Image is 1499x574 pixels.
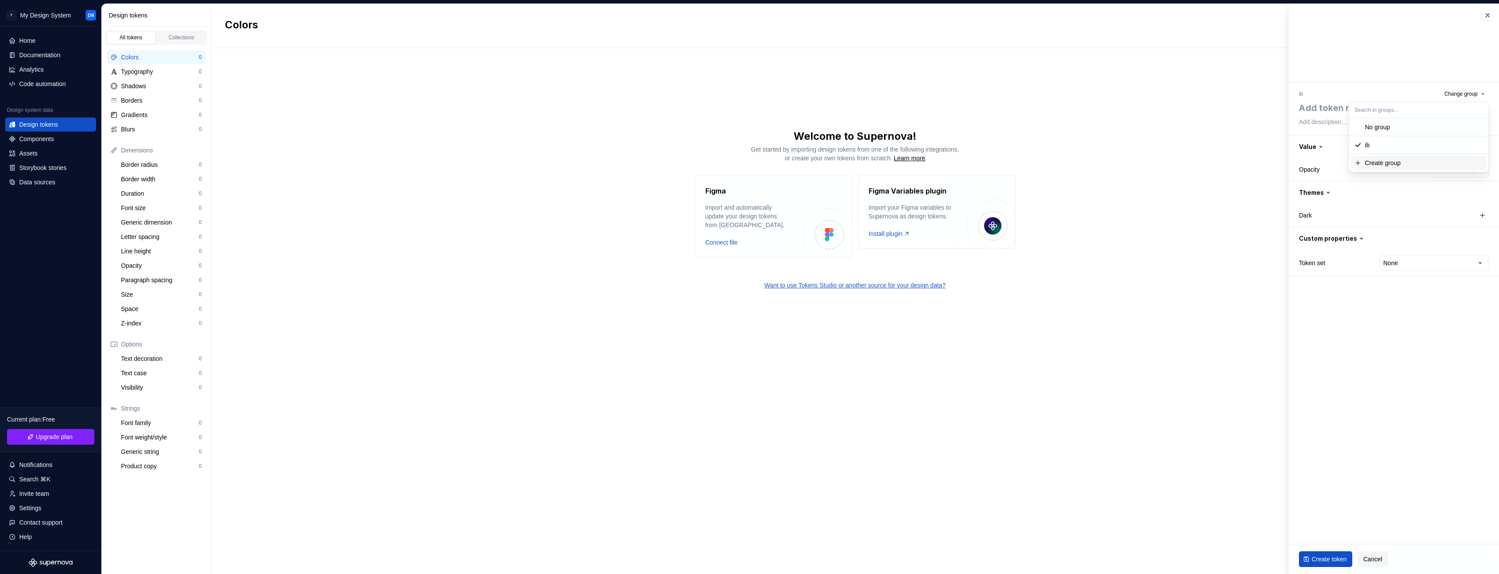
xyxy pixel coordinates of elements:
div: 0 [199,434,202,441]
div: 0 [199,448,202,455]
div: Product copy [121,462,199,470]
div: Size [121,290,199,299]
div: Font weight/style [121,433,199,442]
div: 0 [199,54,202,61]
div: Notifications [19,460,52,469]
button: Search ⌘K [5,472,96,486]
div: DR [88,12,94,19]
div: 0 [199,248,202,255]
div: Text case [121,369,199,377]
span: Upgrade plan [36,432,73,441]
a: Shadows0 [107,79,205,93]
div: Import and automatically update your design tokens from [GEOGRAPHIC_DATA]. [705,203,791,229]
div: Storybook stories [19,163,66,172]
button: TMy Design SystemDR [2,6,100,24]
div: Letter spacing [121,232,199,241]
div: Welcome to Supernova! [211,129,1499,143]
div: 0 [199,83,202,90]
div: Options [121,340,202,349]
div: My Design System [20,11,71,20]
a: Components [5,132,96,146]
div: Assets [19,149,38,158]
a: Text decoration0 [117,352,205,366]
li: ib [1299,91,1303,97]
a: Assets [5,146,96,160]
div: Border width [121,175,199,183]
button: Cancel [1357,551,1388,567]
a: Settings [5,501,96,515]
div: 0 [199,384,202,391]
div: Gradients [121,111,199,119]
div: 0 [199,204,202,211]
button: Change group [1440,88,1489,100]
svg: Supernova Logo [29,558,73,567]
div: Design system data [7,107,53,114]
div: 0 [199,176,202,183]
div: Home [19,36,35,45]
button: Want to use Tokens Studio or another source for your design data? [764,281,946,290]
div: Generic string [121,447,199,456]
a: Home [5,34,96,48]
div: Contact support [19,518,62,527]
div: 0 [199,97,202,104]
div: Duration [121,189,199,198]
div: No group [1365,123,1390,131]
div: T [6,10,17,21]
a: Space0 [117,302,205,316]
div: 0 [199,305,202,312]
h4: Figma Variables plugin [869,186,946,196]
div: Colors [121,53,199,62]
div: 0 [199,419,202,426]
button: Upgrade plan [7,429,94,445]
label: Token set [1299,259,1325,267]
a: Line height0 [117,244,205,258]
span: Create token [1312,555,1347,564]
a: Install plugin [869,229,911,238]
a: Font size0 [117,201,205,215]
div: ib [1365,141,1370,149]
div: 0 [199,219,202,226]
div: Import your Figma variables to Supernova as design tokens. [869,203,954,221]
a: Code automation [5,77,96,91]
a: Invite team [5,487,96,501]
div: Connect file [705,238,738,247]
div: Text decoration [121,354,199,363]
div: Generic dimension [121,218,199,227]
a: Border radius0 [117,158,205,172]
a: Typography0 [107,65,205,79]
a: Product copy0 [117,459,205,473]
div: Font size [121,204,199,212]
div: 0 [199,291,202,298]
div: Learn more [894,154,926,163]
div: Documentation [19,51,60,59]
button: Contact support [5,515,96,529]
a: Want to use Tokens Studio or another source for your design data? [211,257,1499,290]
a: Font weight/style0 [117,430,205,444]
a: Visibility0 [117,380,205,394]
div: Analytics [19,65,44,74]
a: Generic string0 [117,445,205,459]
div: 0 [199,277,202,284]
a: Duration0 [117,187,205,201]
a: Colors0 [107,50,205,64]
div: Help [19,533,32,541]
a: Analytics [5,62,96,76]
div: Typography [121,67,199,76]
a: Opacity0 [117,259,205,273]
span: Change group [1444,90,1478,97]
div: Opacity [1299,165,1319,174]
span: Cancel [1363,555,1382,564]
span: Get started by importing design tokens from one of the following integrations, or create your own... [751,146,959,162]
a: Generic dimension0 [117,215,205,229]
a: Paragraph spacing0 [117,273,205,287]
input: Search in groups... [1349,102,1488,118]
a: Documentation [5,48,96,62]
div: 0 [199,320,202,327]
div: 0 [199,190,202,197]
a: Text case0 [117,366,205,380]
a: Gradients0 [107,108,205,122]
div: Shadows [121,82,199,90]
a: Data sources [5,175,96,189]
